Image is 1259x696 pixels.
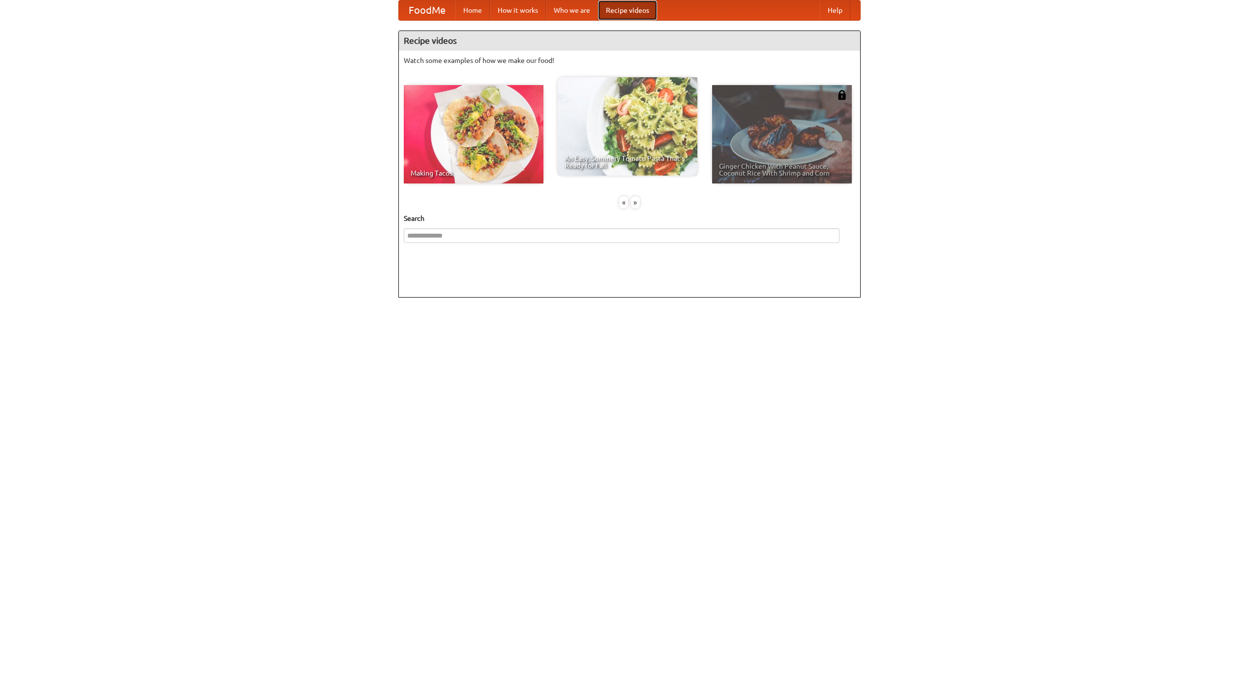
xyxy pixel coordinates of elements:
a: How it works [490,0,546,20]
a: An Easy, Summery Tomato Pasta That's Ready for Fall [558,77,697,176]
span: Making Tacos [411,170,537,177]
div: » [631,196,640,209]
h5: Search [404,213,855,223]
a: FoodMe [399,0,455,20]
a: Recipe videos [598,0,657,20]
a: Home [455,0,490,20]
h4: Recipe videos [399,31,860,51]
div: « [619,196,628,209]
a: Help [820,0,850,20]
span: An Easy, Summery Tomato Pasta That's Ready for Fall [565,155,690,169]
p: Watch some examples of how we make our food! [404,56,855,65]
a: Who we are [546,0,598,20]
img: 483408.png [837,90,847,100]
a: Making Tacos [404,85,543,183]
